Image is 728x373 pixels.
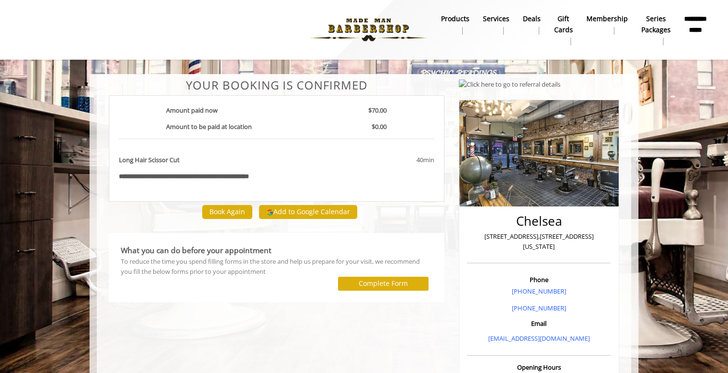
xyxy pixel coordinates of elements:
b: Amount to be paid at location [166,122,252,131]
b: Long Hair Scissor Cut [119,155,180,165]
h2: Chelsea [469,214,608,228]
button: Book Again [202,205,252,219]
b: Deals [523,13,541,24]
h3: Phone [469,276,608,283]
b: products [441,13,469,24]
a: MembershipMembership [580,12,635,37]
b: gift cards [554,13,573,35]
b: $70.00 [368,106,387,115]
b: Services [483,13,509,24]
button: Complete Form [338,277,429,291]
h3: Email [469,320,608,327]
b: Series packages [641,13,671,35]
div: To reduce the time you spend filling forms in the store and help us prepare for your visit, we re... [121,257,432,277]
a: DealsDeals [516,12,547,37]
a: Productsproducts [434,12,476,37]
a: Gift cardsgift cards [547,12,580,48]
b: Amount paid now [166,106,218,115]
b: What you can do before your appointment [121,245,272,256]
div: 40min [338,155,434,165]
p: [STREET_ADDRESS],[STREET_ADDRESS][US_STATE] [469,232,608,252]
h3: Opening Hours [467,364,611,371]
a: Series packagesSeries packages [635,12,677,48]
img: Click here to go to referral details [459,79,560,90]
a: [EMAIL_ADDRESS][DOMAIN_NAME] [488,334,590,343]
label: Complete Form [359,280,408,287]
img: Made Man Barbershop logo [302,3,435,56]
b: Membership [586,13,628,24]
b: $0.00 [372,122,387,131]
a: [PHONE_NUMBER] [512,287,566,296]
a: ServicesServices [476,12,516,37]
a: [PHONE_NUMBER] [512,304,566,312]
button: Add to Google Calendar [259,205,357,219]
center: Your Booking is confirmed [109,79,444,91]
